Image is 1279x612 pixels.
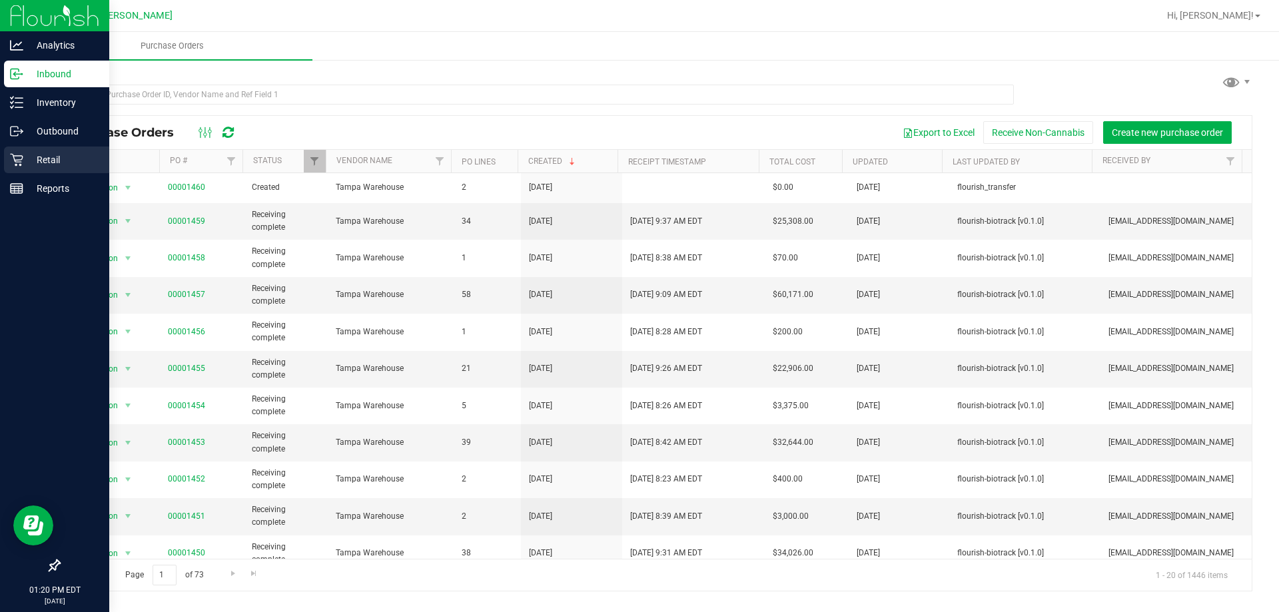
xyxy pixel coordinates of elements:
[1108,400,1244,412] span: [EMAIL_ADDRESS][DOMAIN_NAME]
[252,245,320,270] span: Receiving complete
[957,181,1092,194] span: flourish_transfer
[252,541,320,566] span: Receiving complete
[10,153,23,166] inline-svg: Retail
[6,596,103,606] p: [DATE]
[773,510,809,523] span: $3,000.00
[168,327,205,336] a: 00001456
[1220,150,1242,172] a: Filter
[336,510,446,523] span: Tampa Warehouse
[336,181,446,194] span: Tampa Warehouse
[304,150,326,172] a: Filter
[114,565,214,585] span: Page of 73
[957,400,1092,412] span: flourish-biotrack [v0.1.0]
[69,157,154,166] div: Actions
[630,288,702,301] span: [DATE] 9:09 AM EDT
[336,362,446,375] span: Tampa Warehouse
[857,510,880,523] span: [DATE]
[957,473,1092,485] span: flourish-biotrack [v0.1.0]
[119,249,136,268] span: select
[857,436,880,449] span: [DATE]
[529,181,552,194] span: [DATE]
[857,215,880,228] span: [DATE]
[168,401,205,410] a: 00001454
[252,319,320,344] span: Receiving complete
[1108,252,1244,264] span: [EMAIL_ADDRESS][DOMAIN_NAME]
[529,473,552,485] span: [DATE]
[119,178,136,197] span: select
[773,181,793,194] span: $0.00
[119,507,136,525] span: select
[32,32,312,60] a: Purchase Orders
[220,150,242,172] a: Filter
[168,474,205,483] a: 00001452
[462,510,513,523] span: 2
[957,252,1092,264] span: flourish-biotrack [v0.1.0]
[6,584,103,596] p: 01:20 PM EDT
[773,252,798,264] span: $70.00
[1108,547,1244,559] span: [EMAIL_ADDRESS][DOMAIN_NAME]
[773,547,813,559] span: $34,026.00
[336,156,392,165] a: Vendor Name
[773,215,813,228] span: $25,308.00
[528,156,578,166] a: Created
[119,360,136,378] span: select
[630,252,702,264] span: [DATE] 8:38 AM EDT
[168,548,205,557] a: 00001450
[1112,127,1223,138] span: Create new purchase order
[529,510,552,523] span: [DATE]
[773,436,813,449] span: $32,644.00
[119,286,136,304] span: select
[630,510,702,523] span: [DATE] 8:39 AM EDT
[23,37,103,53] p: Analytics
[529,362,552,375] span: [DATE]
[153,565,177,585] input: 1
[462,326,513,338] span: 1
[170,156,187,165] a: PO #
[529,215,552,228] span: [DATE]
[119,434,136,452] span: select
[119,396,136,415] span: select
[773,288,813,301] span: $60,171.00
[252,282,320,308] span: Receiving complete
[957,510,1092,523] span: flourish-biotrack [v0.1.0]
[1108,215,1244,228] span: [EMAIL_ADDRESS][DOMAIN_NAME]
[957,288,1092,301] span: flourish-biotrack [v0.1.0]
[1108,510,1244,523] span: [EMAIL_ADDRESS][DOMAIN_NAME]
[894,121,983,144] button: Export to Excel
[1108,436,1244,449] span: [EMAIL_ADDRESS][DOMAIN_NAME]
[168,364,205,373] a: 00001455
[462,436,513,449] span: 39
[13,505,53,545] iframe: Resource center
[1167,10,1254,21] span: Hi, [PERSON_NAME]!
[857,362,880,375] span: [DATE]
[529,436,552,449] span: [DATE]
[630,326,702,338] span: [DATE] 8:28 AM EDT
[983,121,1093,144] button: Receive Non-Cannabis
[119,322,136,341] span: select
[336,288,446,301] span: Tampa Warehouse
[957,436,1092,449] span: flourish-biotrack [v0.1.0]
[99,10,173,21] span: [PERSON_NAME]
[336,326,446,338] span: Tampa Warehouse
[10,125,23,138] inline-svg: Outbound
[1145,565,1238,585] span: 1 - 20 of 1446 items
[462,547,513,559] span: 38
[168,182,205,192] a: 00001460
[529,252,552,264] span: [DATE]
[857,400,880,412] span: [DATE]
[773,473,803,485] span: $400.00
[223,565,242,583] a: Go to the next page
[462,215,513,228] span: 34
[252,181,320,194] span: Created
[462,157,496,166] a: PO Lines
[462,362,513,375] span: 21
[244,565,264,583] a: Go to the last page
[773,326,803,338] span: $200.00
[336,400,446,412] span: Tampa Warehouse
[119,212,136,230] span: select
[336,215,446,228] span: Tampa Warehouse
[957,362,1092,375] span: flourish-biotrack [v0.1.0]
[957,547,1092,559] span: flourish-biotrack [v0.1.0]
[1103,121,1232,144] button: Create new purchase order
[857,181,880,194] span: [DATE]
